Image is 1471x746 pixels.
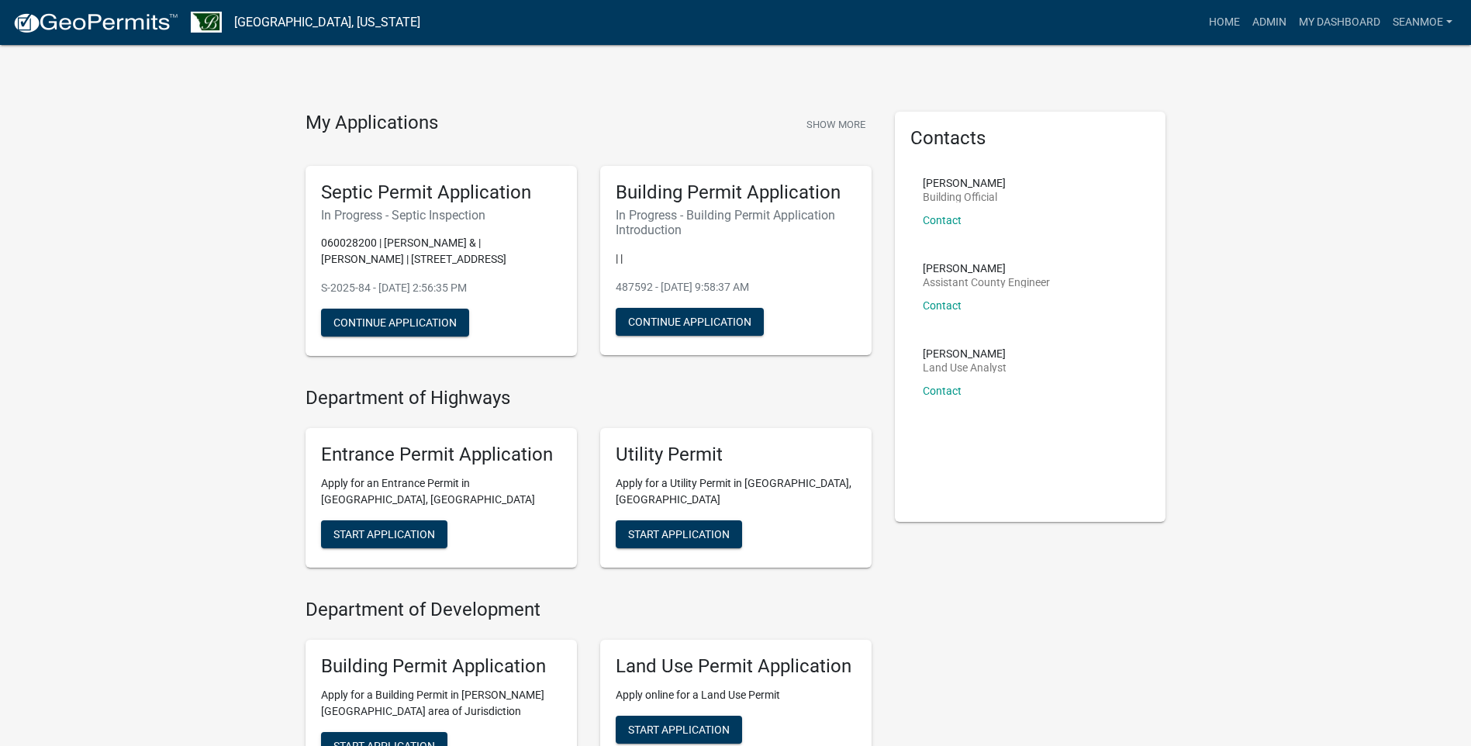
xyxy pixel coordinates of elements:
h5: Entrance Permit Application [321,444,561,466]
a: Contact [923,214,962,226]
p: [PERSON_NAME] [923,178,1006,188]
h4: Department of Development [306,599,872,621]
a: [GEOGRAPHIC_DATA], [US_STATE] [234,9,420,36]
button: Start Application [616,716,742,744]
img: Benton County, Minnesota [191,12,222,33]
p: Apply for an Entrance Permit in [GEOGRAPHIC_DATA], [GEOGRAPHIC_DATA] [321,475,561,508]
p: Apply for a Building Permit in [PERSON_NAME][GEOGRAPHIC_DATA] area of Jurisdiction [321,687,561,720]
p: Land Use Analyst [923,362,1007,373]
span: Start Application [333,528,435,541]
h5: Contacts [910,127,1151,150]
h5: Septic Permit Application [321,181,561,204]
h5: Utility Permit [616,444,856,466]
p: Assistant County Engineer [923,277,1050,288]
h5: Building Permit Application [321,655,561,678]
h5: Land Use Permit Application [616,655,856,678]
button: Continue Application [321,309,469,337]
a: Contact [923,299,962,312]
h4: My Applications [306,112,438,135]
a: Home [1203,8,1246,37]
p: 060028200 | [PERSON_NAME] & | [PERSON_NAME] | [STREET_ADDRESS] [321,235,561,268]
span: Start Application [628,723,730,735]
button: Show More [800,112,872,137]
h5: Building Permit Application [616,181,856,204]
p: S-2025-84 - [DATE] 2:56:35 PM [321,280,561,296]
button: Start Application [616,520,742,548]
p: Apply online for a Land Use Permit [616,687,856,703]
span: Start Application [628,528,730,541]
a: Contact [923,385,962,397]
a: SeanMoe [1386,8,1459,37]
h4: Department of Highways [306,387,872,409]
a: Admin [1246,8,1293,37]
h6: In Progress - Building Permit Application Introduction [616,208,856,237]
p: Apply for a Utility Permit in [GEOGRAPHIC_DATA], [GEOGRAPHIC_DATA] [616,475,856,508]
p: Building Official [923,192,1006,202]
p: [PERSON_NAME] [923,263,1050,274]
p: [PERSON_NAME] [923,348,1007,359]
button: Continue Application [616,308,764,336]
a: My Dashboard [1293,8,1386,37]
button: Start Application [321,520,447,548]
p: 487592 - [DATE] 9:58:37 AM [616,279,856,295]
p: | | [616,250,856,267]
h6: In Progress - Septic Inspection [321,208,561,223]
